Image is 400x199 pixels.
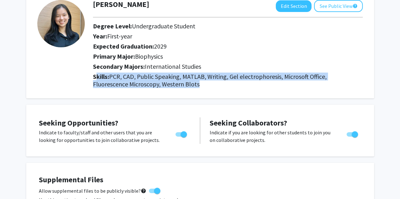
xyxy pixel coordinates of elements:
mat-icon: help [141,187,146,195]
span: Seeking Opportunities? [39,118,118,128]
span: Seeking Collaborators? [210,118,287,128]
h2: Skills: [93,73,363,88]
div: Toggle [173,129,190,138]
h2: Primary Major: [93,53,363,60]
span: First-year [107,32,132,40]
span: Allow supplemental files to be publicly visible? [39,187,146,195]
span: International Studies [145,62,201,70]
span: 2029 [154,42,167,50]
p: Indicate to faculty/staff and other users that you are looking for opportunities to join collabor... [39,129,163,144]
span: PCR, CAD, Public Speaking, MATLAB, Writing, Gel electrophoresis, Microsoft Office, Fluorescence M... [93,73,327,88]
p: Indicate if you are looking for other students to join you on collaborative projects. [210,129,335,144]
h4: Supplemental Files [39,175,361,184]
div: Toggle [344,129,361,138]
h2: Degree Level: [93,22,327,30]
h2: Secondary Majors: [93,63,363,70]
iframe: Chat [5,171,27,194]
span: Biophysics [135,52,163,60]
mat-icon: help [352,2,357,10]
span: Undergraduate Student [132,22,195,30]
button: Edit Section [276,0,311,12]
h2: Year: [93,32,327,40]
h2: Expected Graduation: [93,43,327,50]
